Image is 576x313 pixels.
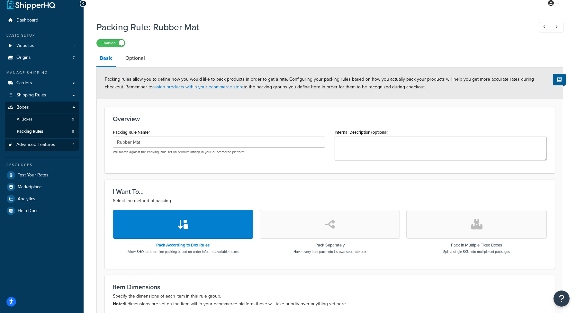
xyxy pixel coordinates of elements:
a: Packing Rules9 [5,126,79,138]
div: Resources [5,162,79,168]
a: Test Your Rates [5,169,79,181]
a: Help Docs [5,205,79,217]
b: Note: [113,300,124,307]
label: Packing Rule Name [113,130,150,135]
span: Marketplace [18,184,42,190]
span: 9 [72,117,74,122]
span: Shipping Rules [16,93,46,98]
span: 1 [73,43,75,49]
p: Select the method of packing [113,197,547,205]
h3: Pack According to Box Rules [128,243,239,247]
a: Marketplace [5,181,79,193]
li: Websites [5,40,79,52]
div: Manage Shipping [5,70,79,76]
h3: Item Dimensions [113,283,547,291]
p: Have every item pack into it's own separate box [293,249,366,254]
a: Boxes [5,102,79,113]
a: Carriers [5,77,79,89]
h1: Packing Rule: Rubber Mat [96,21,527,33]
a: AllBoxes9 [5,113,79,125]
li: Origins [5,52,79,64]
a: Shipping Rules [5,89,79,101]
span: Boxes [16,105,29,110]
span: Analytics [18,196,35,202]
a: Origins7 [5,52,79,64]
p: Specify the dimensions of each item in this rule group. If dimensions are set on the item within ... [113,292,547,308]
button: Show Help Docs [553,74,566,85]
span: 7 [73,55,75,60]
li: Boxes [5,102,79,138]
a: Websites1 [5,40,79,52]
a: Analytics [5,193,79,205]
h3: Pack Separately [293,243,366,247]
span: Packing rules allow you to define how you would like to pack products in order to get a rate. Con... [105,76,534,90]
a: Next Record [551,22,563,32]
a: Advanced Features4 [5,139,79,151]
h3: Overview [113,115,547,122]
label: Internal Description (optional) [335,130,389,135]
li: Packing Rules [5,126,79,138]
span: Packing Rules [17,129,43,134]
span: Carriers [16,80,32,86]
span: Test Your Rates [18,173,49,178]
label: Enabled [97,39,125,47]
span: All Boxes [17,117,32,122]
li: Advanced Features [5,139,79,151]
span: Dashboard [16,18,38,23]
a: Previous Record [539,22,552,32]
span: Websites [16,43,34,49]
span: 4 [72,142,75,148]
a: assign products within your ecommerce store [152,84,244,90]
h3: Pack in Multiple Fixed Boxes [443,243,510,247]
a: Optional [122,50,148,66]
span: Help Docs [18,208,39,214]
a: Dashboard [5,14,79,26]
p: Allow SHQ to determine packing based on order info and available boxes [128,249,239,254]
span: 9 [72,129,74,134]
button: Open Resource Center [553,291,570,307]
p: Will match against the Packing Rule set on product listings in your eCommerce platform [113,150,325,155]
h3: I Want To... [113,188,547,195]
span: Origins [16,55,31,60]
span: Advanced Features [16,142,55,148]
div: Basic Setup [5,33,79,38]
a: Basic [96,50,116,67]
p: Split a single SKU into multiple set packages [443,249,510,254]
